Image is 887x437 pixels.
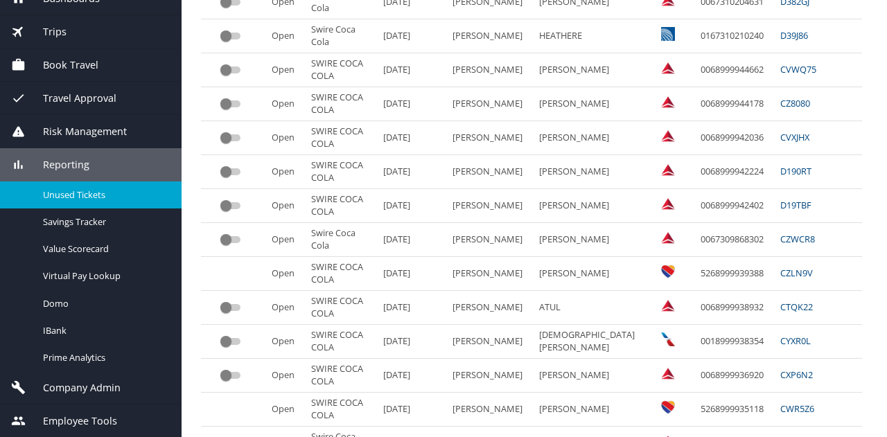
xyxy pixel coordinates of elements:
[43,215,165,229] span: Savings Tracker
[447,393,534,427] td: [PERSON_NAME]
[447,325,534,359] td: [PERSON_NAME]
[306,189,378,223] td: SWIRE COCA COLA
[534,87,646,121] td: [PERSON_NAME]
[780,131,809,143] a: CVXJHX
[447,223,534,257] td: [PERSON_NAME]
[43,297,165,310] span: Domo
[534,393,646,427] td: [PERSON_NAME]
[26,24,67,39] span: Trips
[661,61,675,75] img: Delta Airlines
[780,301,813,313] a: CTQK22
[26,380,121,395] span: Company Admin
[26,157,89,172] span: Reporting
[266,257,306,291] td: Open
[26,57,98,73] span: Book Travel
[661,163,675,177] img: Delta Airlines
[306,223,378,257] td: Swire Coca Cola
[661,298,675,312] img: Delta Airlines
[447,359,534,393] td: [PERSON_NAME]
[780,97,810,109] a: CZ8080
[661,231,675,244] img: Delta Airlines
[378,325,447,359] td: [DATE]
[266,223,306,257] td: Open
[447,291,534,325] td: [PERSON_NAME]
[534,189,646,223] td: [PERSON_NAME]
[266,19,306,53] td: Open
[306,291,378,325] td: SWIRE COCA COLA
[695,121,775,155] td: 0068999942036
[378,121,447,155] td: [DATE]
[534,53,646,87] td: [PERSON_NAME]
[378,155,447,189] td: [DATE]
[26,91,116,106] span: Travel Approval
[695,393,775,427] td: 5268999935118
[378,359,447,393] td: [DATE]
[695,223,775,257] td: 0067309868302
[534,121,646,155] td: [PERSON_NAME]
[780,165,811,177] a: D190RT
[266,121,306,155] td: Open
[266,393,306,427] td: Open
[306,325,378,359] td: SWIRE COCA COLA
[695,19,775,53] td: 0167310210240
[266,87,306,121] td: Open
[661,366,675,380] img: Delta Airlines
[447,189,534,223] td: [PERSON_NAME]
[534,325,646,359] td: [DEMOGRAPHIC_DATA][PERSON_NAME]
[780,29,808,42] a: D39J86
[780,63,816,75] a: CVWQ75
[780,267,813,279] a: CZLN9V
[378,87,447,121] td: [DATE]
[661,332,675,346] img: American Airlines
[695,155,775,189] td: 0068999942224
[695,291,775,325] td: 0068999938932
[378,223,447,257] td: [DATE]
[780,368,813,381] a: CXP6N2
[447,19,534,53] td: [PERSON_NAME]
[266,325,306,359] td: Open
[447,87,534,121] td: [PERSON_NAME]
[378,19,447,53] td: [DATE]
[306,393,378,427] td: SWIRE COCA COLA
[534,291,646,325] td: ATUL
[661,400,675,414] img: Southwest Airlines
[534,19,646,53] td: HEATHERE
[26,124,127,139] span: Risk Management
[378,53,447,87] td: [DATE]
[43,188,165,202] span: Unused Tickets
[447,53,534,87] td: [PERSON_NAME]
[447,257,534,291] td: [PERSON_NAME]
[378,189,447,223] td: [DATE]
[534,359,646,393] td: [PERSON_NAME]
[378,291,447,325] td: [DATE]
[266,189,306,223] td: Open
[43,242,165,256] span: Value Scorecard
[695,87,775,121] td: 0068999944178
[306,53,378,87] td: SWIRE COCA COLA
[661,197,675,211] img: Delta Airlines
[447,121,534,155] td: [PERSON_NAME]
[306,155,378,189] td: SWIRE COCA COLA
[780,233,815,245] a: CZWCR8
[695,359,775,393] td: 0068999936920
[266,53,306,87] td: Open
[661,129,675,143] img: Delta Airlines
[266,359,306,393] td: Open
[695,257,775,291] td: 5268999939388
[306,359,378,393] td: SWIRE COCA COLA
[43,269,165,283] span: Virtual Pay Lookup
[447,155,534,189] td: [PERSON_NAME]
[661,27,675,41] img: United Airlines
[661,265,675,278] img: Southwest Airlines
[266,291,306,325] td: Open
[266,155,306,189] td: Open
[780,199,811,211] a: D19TBF
[534,155,646,189] td: [PERSON_NAME]
[306,87,378,121] td: SWIRE COCA COLA
[695,189,775,223] td: 0068999942402
[695,53,775,87] td: 0068999944662
[43,351,165,364] span: Prime Analytics
[306,121,378,155] td: SWIRE COCA COLA
[661,95,675,109] img: Delta Airlines
[306,19,378,53] td: Swire Coca Cola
